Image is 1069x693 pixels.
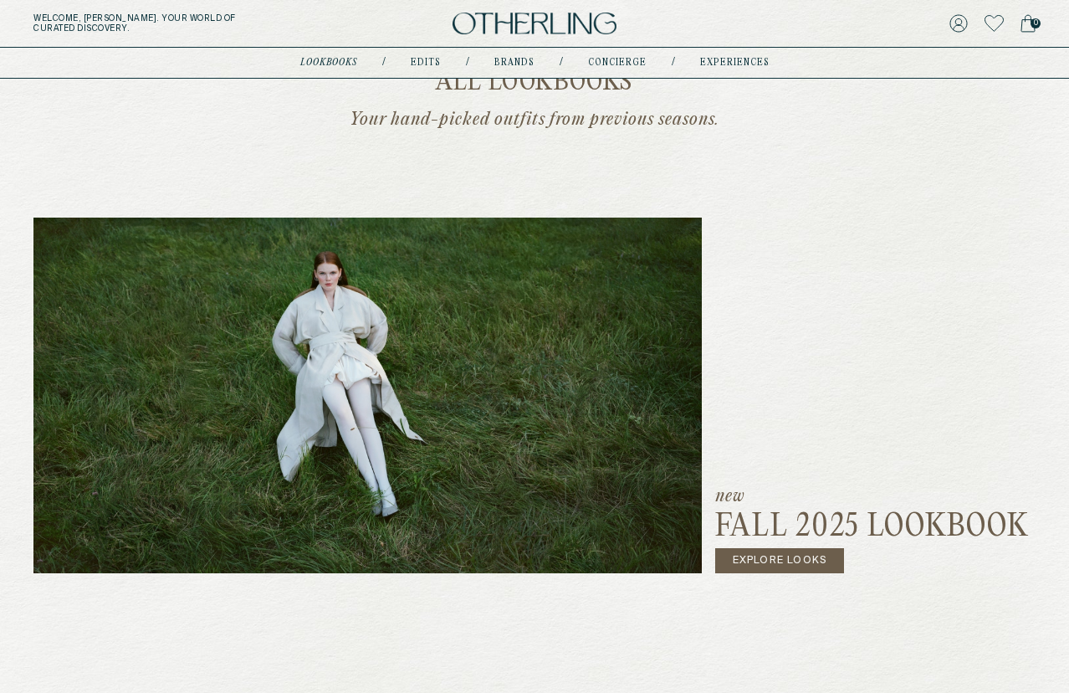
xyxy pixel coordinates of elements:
h1: All Lookbooks [33,70,1036,96]
img: logo [453,13,616,35]
img: past lookbook [33,218,702,573]
h5: Welcome, [PERSON_NAME] . Your world of curated discovery. [33,13,334,33]
p: Your hand-picked outfits from previous seasons. [313,96,756,131]
a: Explore Looks [715,548,845,573]
a: 0 [1020,12,1036,35]
div: / [466,56,469,69]
a: Edits [411,59,441,67]
h3: Fall 2025 Lookbook [715,508,1030,548]
p: new [715,488,1030,505]
span: 0 [1031,18,1041,28]
a: Brands [494,59,534,67]
div: / [382,56,386,69]
div: / [672,56,675,69]
a: experiences [700,59,770,67]
a: concierge [588,59,647,67]
div: / [560,56,563,69]
a: lookbooks [300,59,357,67]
